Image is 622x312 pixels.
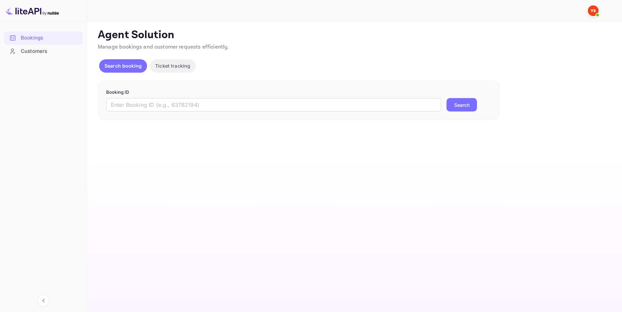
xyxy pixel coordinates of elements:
img: LiteAPI logo [5,5,59,16]
button: Collapse navigation [38,295,50,307]
button: Search [446,98,477,111]
p: Ticket tracking [155,62,190,69]
img: Yandex Support [588,5,599,16]
div: Bookings [4,31,83,45]
div: Bookings [21,34,79,42]
a: Customers [4,45,83,57]
p: Agent Solution [98,28,610,42]
div: Customers [4,45,83,58]
p: Search booking [105,62,142,69]
div: Customers [21,48,79,55]
p: Booking ID [106,89,491,96]
span: Manage bookings and customer requests efficiently. [98,44,229,51]
input: Enter Booking ID (e.g., 63782194) [106,98,441,111]
a: Bookings [4,31,83,44]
